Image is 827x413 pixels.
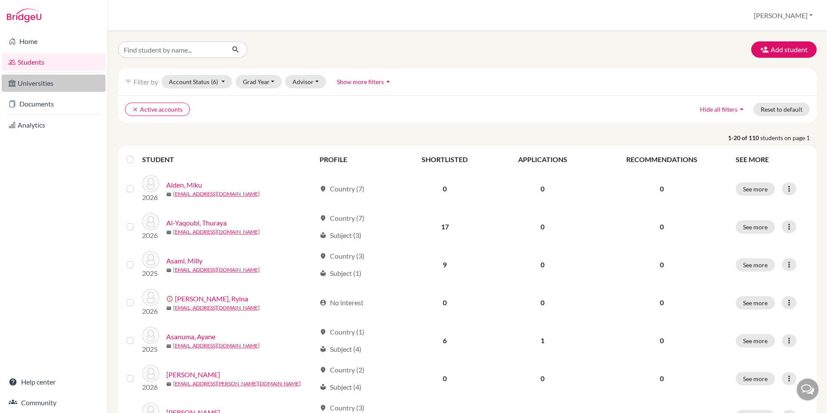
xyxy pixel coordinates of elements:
[598,335,725,346] p: 0
[492,322,593,360] td: 1
[211,78,218,85] span: (6)
[397,360,492,397] td: 0
[598,373,725,384] p: 0
[736,182,775,196] button: See more
[320,185,326,192] span: location_on
[166,295,175,302] span: error_outline
[337,78,384,85] span: Show more filters
[142,365,159,382] img: Asebedo, Amira
[753,103,810,116] button: Reset to default
[142,175,159,192] img: Alden, Miku
[125,103,190,116] button: clearActive accounts
[492,360,593,397] td: 0
[166,268,171,273] span: mail
[731,149,813,170] th: SEE MORE
[142,230,159,241] p: 2026
[728,133,760,142] strong: 1-20 of 110
[2,53,106,71] a: Students
[142,149,314,170] th: STUDENT
[166,369,220,380] a: [PERSON_NAME]
[166,230,171,235] span: mail
[320,297,364,308] div: No interest
[492,246,593,284] td: 0
[166,332,215,342] a: Asanuma, Ayane
[118,41,225,58] input: Find student by name...
[173,304,260,312] a: [EMAIL_ADDRESS][DOMAIN_NAME]
[320,215,326,222] span: location_on
[693,103,753,116] button: Hide all filtersarrow_drop_up
[166,180,202,190] a: Alden, Miku
[320,382,361,392] div: Subject (4)
[320,344,361,354] div: Subject (4)
[320,251,364,261] div: Country (3)
[320,270,326,277] span: local_library
[397,170,492,208] td: 0
[320,384,326,391] span: local_library
[492,170,593,208] td: 0
[173,380,301,388] a: [EMAIL_ADDRESS][PERSON_NAME][DOMAIN_NAME]
[134,78,158,86] span: Filter by
[320,366,326,373] span: location_on
[598,260,725,270] p: 0
[2,373,106,391] a: Help center
[166,344,171,349] span: mail
[142,192,159,203] p: 2026
[492,149,593,170] th: APPLICATIONS
[132,106,138,113] i: clear
[2,95,106,113] a: Documents
[330,75,400,88] button: Show more filtersarrow_drop_up
[173,266,260,274] a: [EMAIL_ADDRESS][DOMAIN_NAME]
[492,284,593,322] td: 0
[142,382,159,392] p: 2026
[598,222,725,232] p: 0
[125,78,132,85] i: filter_list
[2,75,106,92] a: Universities
[320,213,364,223] div: Country (7)
[320,329,326,335] span: location_on
[142,251,159,268] img: Asami, Milly
[166,192,171,197] span: mail
[162,75,232,88] button: Account Status(6)
[736,220,775,234] button: See more
[320,327,364,337] div: Country (1)
[320,403,364,413] div: Country (3)
[593,149,731,170] th: RECOMMENDATIONS
[166,256,202,266] a: Asami, Milly
[166,306,171,311] span: mail
[760,133,817,142] span: students on page 1
[320,404,326,411] span: location_on
[142,327,159,344] img: Asanuma, Ayane
[397,208,492,246] td: 17
[236,75,282,88] button: Grad Year
[736,296,775,310] button: See more
[320,299,326,306] span: account_circle
[173,228,260,236] a: [EMAIL_ADDRESS][DOMAIN_NAME]
[142,306,159,316] p: 2026
[736,258,775,272] button: See more
[397,149,492,170] th: SHORTLISTED
[20,6,37,14] span: Help
[320,232,326,239] span: local_library
[736,372,775,385] button: See more
[320,253,326,260] span: location_on
[285,75,326,88] button: Advisor
[320,230,361,241] div: Subject (3)
[2,116,106,134] a: Analytics
[384,77,392,86] i: arrow_drop_up
[142,344,159,354] p: 2025
[166,382,171,387] span: mail
[2,33,106,50] a: Home
[751,41,817,58] button: Add student
[320,365,364,375] div: Country (2)
[7,9,41,22] img: Bridge-U
[2,394,106,411] a: Community
[320,268,361,278] div: Subject (1)
[397,322,492,360] td: 6
[736,334,775,347] button: See more
[397,246,492,284] td: 9
[175,294,248,304] a: [PERSON_NAME], Ryina
[737,105,746,113] i: arrow_drop_up
[700,106,737,113] span: Hide all filters
[492,208,593,246] td: 0
[142,213,159,230] img: Al-Yaqoubi, Thuraya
